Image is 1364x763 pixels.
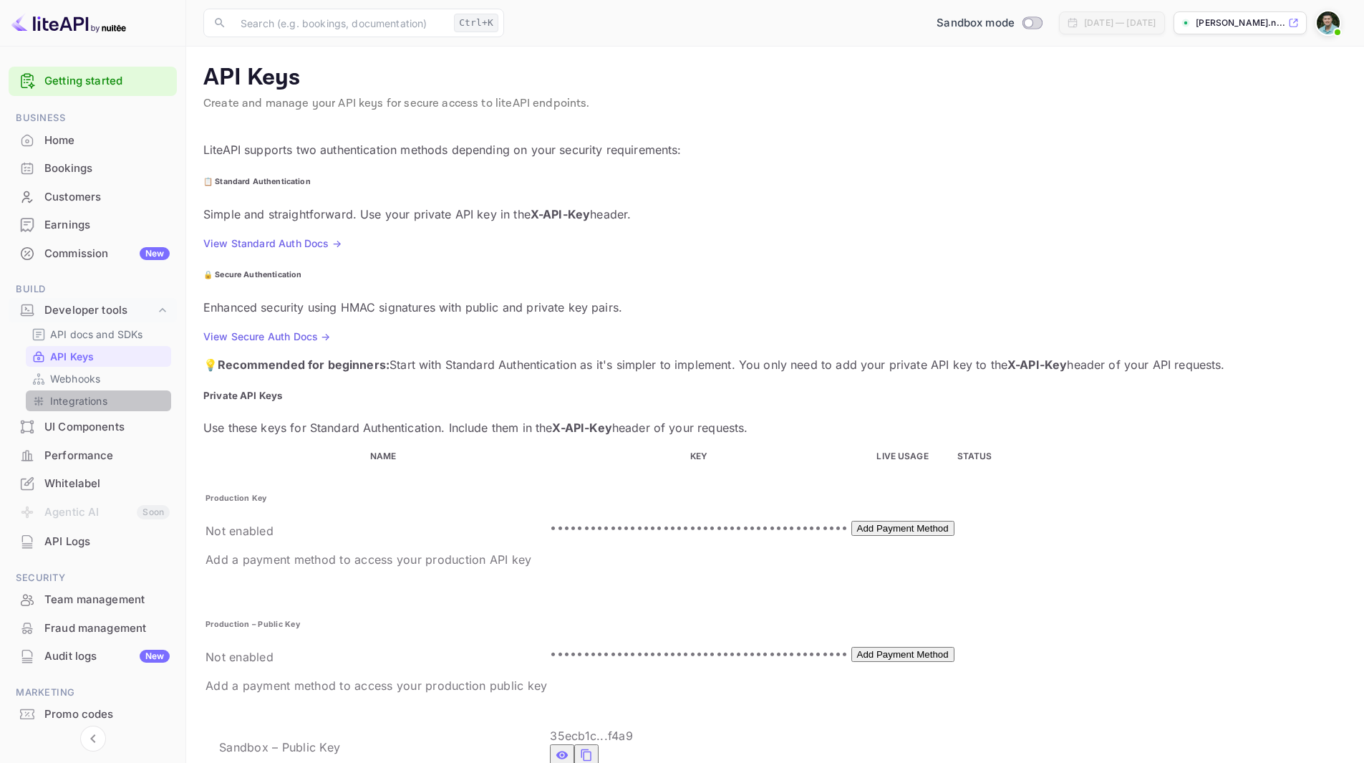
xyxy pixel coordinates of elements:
div: Developer tools [44,302,155,319]
div: Whitelabel [9,470,177,498]
div: New [140,247,170,260]
h6: Production Key [205,493,547,504]
div: New [140,650,170,663]
p: LiteAPI supports two authentication methods depending on your security requirements: [203,141,1347,158]
strong: X-API-Key [531,207,590,221]
a: Add Payment Method [851,646,954,661]
a: Team management [9,586,177,613]
div: Performance [9,442,177,470]
th: LIVE USAGE [851,449,955,464]
div: Fraud management [44,620,170,637]
span: Security [9,570,177,586]
button: Add Payment Method [851,521,954,536]
a: Add Payment Method [851,520,954,534]
div: Customers [44,189,170,206]
p: Add a payment method to access your production public key [205,677,547,694]
div: Earnings [44,217,170,234]
a: API Logs [9,528,177,555]
input: Search (e.g. bookings, documentation) [232,9,448,37]
div: API Keys [26,346,171,367]
p: 💡 Start with Standard Authentication as it's simpler to implement. You only need to add your priv... [203,356,1347,373]
a: Customers [9,183,177,210]
p: ••••••••••••••••••••••••••••••••••••••••••••• [550,645,848,662]
a: Earnings [9,211,177,238]
div: Commission [44,246,170,262]
span: Sandbox mode [937,15,1015,32]
div: UI Components [9,413,177,441]
div: Ctrl+K [454,14,498,32]
strong: X-API-Key [1007,357,1067,372]
span: Build [9,282,177,297]
h6: 🔒 Secure Authentication [203,269,1347,281]
div: Bookings [44,160,170,177]
strong: Recommended for beginners: [218,357,390,372]
span: Sandbox – Public Key [219,740,340,754]
a: CommissionNew [9,240,177,267]
div: Promo codes [9,701,177,729]
div: Team management [9,586,177,614]
h6: 📋 Standard Authentication [203,176,1347,188]
div: Performance [44,448,170,464]
button: Add Payment Method [851,647,954,662]
p: Use these keys for Standard Authentication. Include them in the header of your requests. [203,419,1347,436]
strong: X-API-Key [552,421,611,435]
th: STATUS [957,449,1007,464]
div: Integrations [26,390,171,411]
p: API docs and SDKs [50,327,143,342]
p: Enhanced security using HMAC signatures with public and private key pairs. [203,299,1347,316]
a: Fraud management [9,615,177,641]
p: API Keys [50,349,94,364]
h5: Private API Keys [203,389,1347,403]
button: Collapse navigation [80,726,106,752]
img: Jaime Mantilla [1317,11,1340,34]
a: Performance [9,442,177,469]
h6: Production – Public Key [205,619,547,630]
div: Home [44,133,170,149]
div: Bookings [9,155,177,183]
p: Integrations [50,393,107,408]
p: Simple and straightforward. Use your private API key in the header. [203,206,1347,223]
div: Switch to Production mode [931,15,1048,32]
th: KEY [549,449,848,464]
p: Create and manage your API keys for secure access to liteAPI endpoints. [203,95,1347,112]
a: Audit logsNew [9,643,177,669]
a: Promo codes [9,701,177,727]
div: Fraud management [9,615,177,643]
a: Whitelabel [9,470,177,496]
a: Integrations [32,393,165,408]
p: ••••••••••••••••••••••••••••••••••••••••••••• [550,519,848,536]
div: Getting started [9,67,177,96]
a: Bookings [9,155,177,181]
div: CommissionNew [9,240,177,268]
img: LiteAPI logo [11,11,126,34]
div: Customers [9,183,177,211]
div: Developer tools [9,298,177,323]
div: API Logs [44,534,170,550]
a: View Secure Auth Docs → [203,330,330,342]
span: Marketing [9,685,177,701]
a: UI Components [9,413,177,440]
a: View Standard Auth Docs → [203,237,342,249]
p: [PERSON_NAME].n... [1196,16,1285,29]
div: API Logs [9,528,177,556]
div: Audit logs [44,648,170,665]
a: Home [9,127,177,153]
div: Home [9,127,177,155]
span: Business [9,110,177,126]
a: API Keys [32,349,165,364]
span: 35ecb1c...f4a9 [550,729,633,743]
a: API docs and SDKs [32,327,165,342]
p: Add a payment method to access your production API key [205,551,547,568]
div: [DATE] — [DATE] [1084,16,1156,29]
div: Earnings [9,211,177,239]
div: Whitelabel [44,476,170,492]
div: Webhooks [26,368,171,389]
a: Getting started [44,73,170,90]
div: API docs and SDKs [26,324,171,345]
div: Promo codes [44,706,170,723]
a: Webhooks [32,371,165,386]
div: Not enabled [205,522,547,539]
p: API Keys [203,64,1347,92]
div: Not enabled [205,648,547,666]
div: Audit logsNew [9,643,177,671]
